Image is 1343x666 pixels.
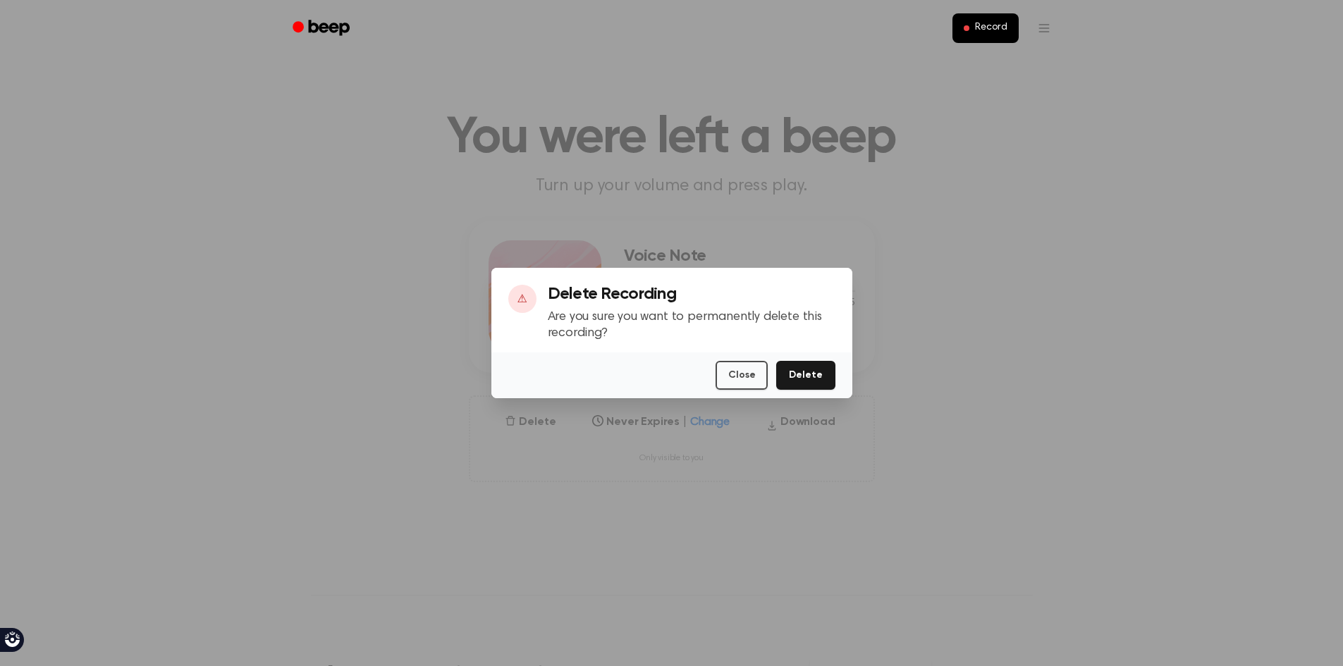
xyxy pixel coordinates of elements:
[548,309,835,341] p: Are you sure you want to permanently delete this recording?
[508,285,536,313] div: ⚠
[716,361,768,390] button: Close
[283,15,362,42] a: Beep
[548,285,835,304] h3: Delete Recording
[952,13,1018,43] button: Record
[1027,11,1061,45] button: Open menu
[776,361,835,390] button: Delete
[975,22,1007,35] span: Record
